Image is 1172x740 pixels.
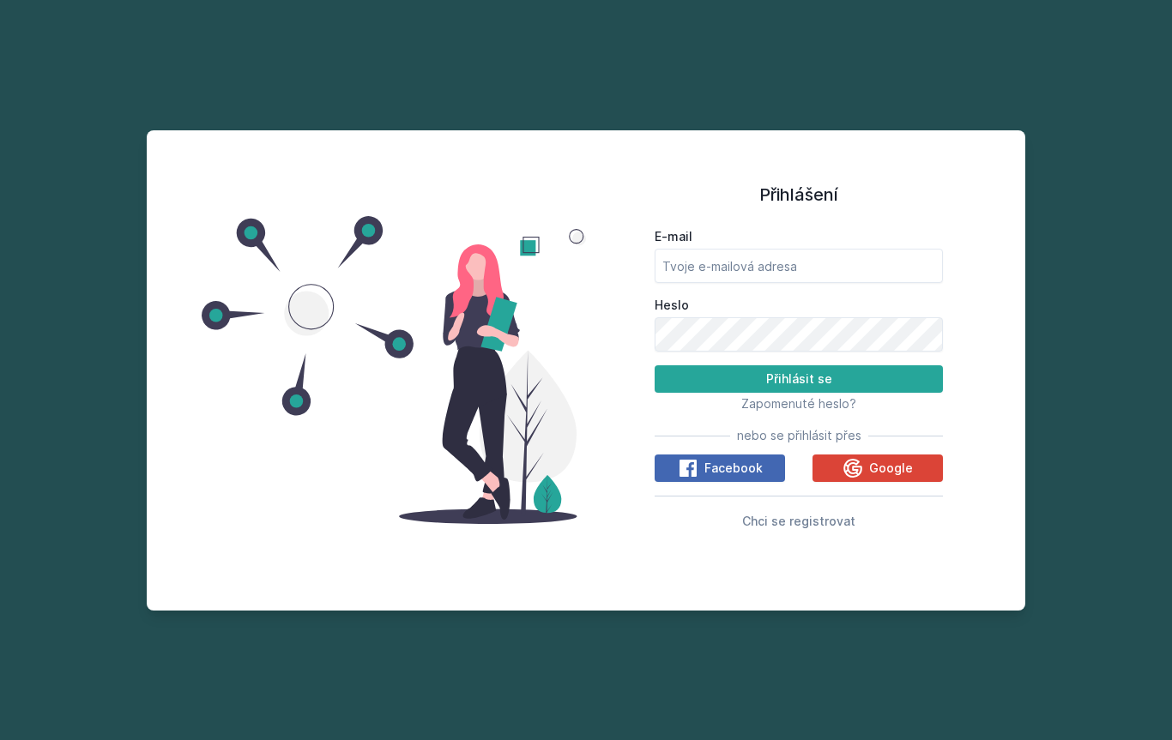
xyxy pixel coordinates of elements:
[655,297,943,314] label: Heslo
[742,510,855,531] button: Chci se registrovat
[813,454,943,482] button: Google
[655,454,785,482] button: Facebook
[737,427,861,444] span: nebo se přihlásit přes
[742,514,855,528] span: Chci se registrovat
[741,396,856,411] span: Zapomenuté heslo?
[655,228,943,245] label: E-mail
[704,460,763,477] span: Facebook
[869,460,913,477] span: Google
[655,249,943,283] input: Tvoje e-mailová adresa
[655,182,943,208] h1: Přihlášení
[655,365,943,393] button: Přihlásit se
